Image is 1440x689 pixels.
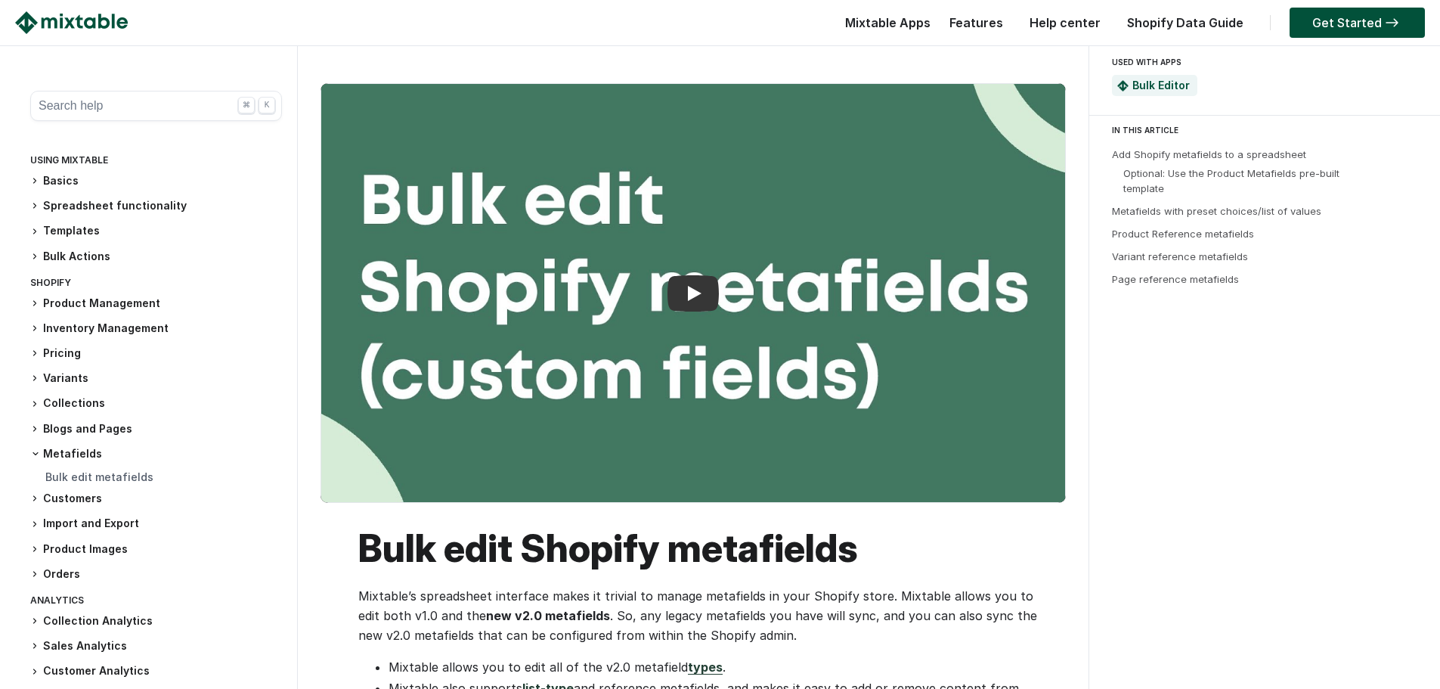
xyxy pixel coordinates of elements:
[838,11,931,42] div: Mixtable Apps
[45,470,153,483] a: Bulk edit metafields
[30,516,282,532] h3: Import and Export
[1112,148,1306,160] a: Add Shopify metafields to a spreadsheet
[30,638,282,654] h3: Sales Analytics
[942,15,1011,30] a: Features
[1132,79,1190,92] a: Bulk Editor
[1382,18,1402,27] img: arrow-right.svg
[15,11,128,34] img: Mixtable logo
[30,371,282,386] h3: Variants
[30,421,282,437] h3: Blogs and Pages
[1112,228,1254,240] a: Product Reference metafields
[1112,53,1411,71] div: USED WITH APPS
[1112,273,1239,285] a: Page reference metafields
[30,296,282,312] h3: Product Management
[30,491,282,507] h3: Customers
[30,542,282,557] h3: Product Images
[1119,15,1251,30] a: Shopify Data Guide
[30,663,282,679] h3: Customer Analytics
[30,91,282,121] button: Search help ⌘ K
[30,396,282,411] h3: Collections
[259,97,275,113] div: K
[30,151,282,173] div: Using Mixtable
[1117,80,1129,92] img: Mixtable Spreadsheet Bulk Editor App
[30,173,282,189] h3: Basics
[30,566,282,582] h3: Orders
[1123,167,1339,194] a: Optional: Use the Product Metafields pre-built template
[358,586,1043,645] p: Mixtable’s spreadsheet interface makes it trivial to manage metafields in your Shopify store. Mix...
[1022,15,1108,30] a: Help center
[30,223,282,239] h3: Templates
[30,591,282,613] div: Analytics
[1290,8,1425,38] a: Get Started
[486,608,610,623] strong: new v2.0 metafields
[688,660,723,675] a: types
[1112,123,1426,137] div: IN THIS ARTICLE
[30,321,282,337] h3: Inventory Management
[30,274,282,296] div: Shopify
[238,97,255,113] div: ⌘
[30,446,282,461] h3: Metafields
[30,613,282,629] h3: Collection Analytics
[30,198,282,214] h3: Spreadsheet functionality
[1112,250,1248,262] a: Variant reference metafields
[1112,205,1321,217] a: Metafields with preset choices/list of values
[30,346,282,362] h3: Pricing
[30,249,282,265] h3: Bulk Actions
[389,657,1043,677] li: Mixtable allows you to edit all of the v2.0 metafield .
[358,526,1043,571] h1: Bulk edit Shopify metafields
